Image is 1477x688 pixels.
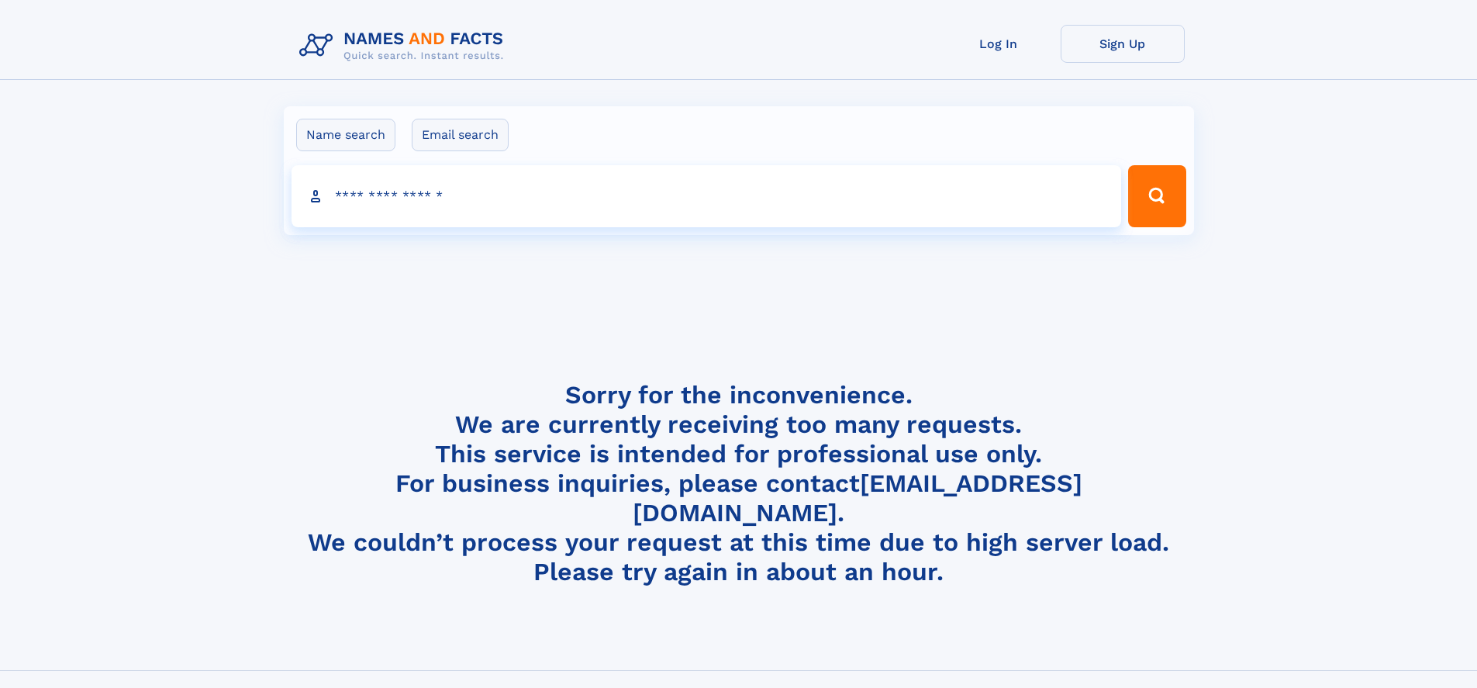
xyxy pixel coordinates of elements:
[412,119,509,151] label: Email search
[293,25,516,67] img: Logo Names and Facts
[293,380,1185,587] h4: Sorry for the inconvenience. We are currently receiving too many requests. This service is intend...
[296,119,395,151] label: Name search
[292,165,1122,227] input: search input
[1061,25,1185,63] a: Sign Up
[937,25,1061,63] a: Log In
[1128,165,1185,227] button: Search Button
[633,468,1082,527] a: [EMAIL_ADDRESS][DOMAIN_NAME]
